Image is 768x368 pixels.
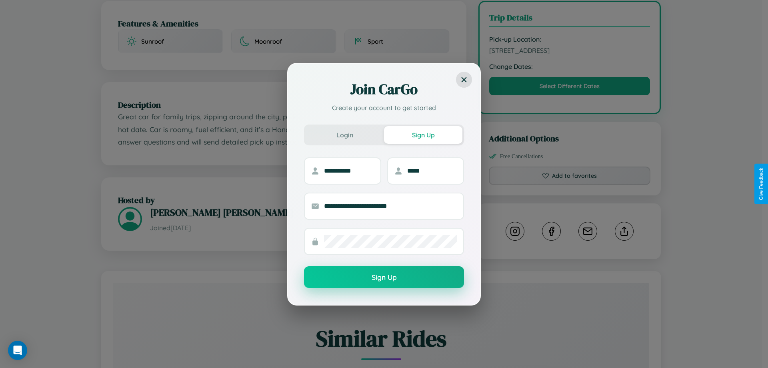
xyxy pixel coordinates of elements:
[304,80,464,99] h2: Join CarGo
[304,103,464,113] p: Create your account to get started
[8,341,27,360] div: Open Intercom Messenger
[758,168,764,200] div: Give Feedback
[304,266,464,288] button: Sign Up
[384,126,462,144] button: Sign Up
[306,126,384,144] button: Login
